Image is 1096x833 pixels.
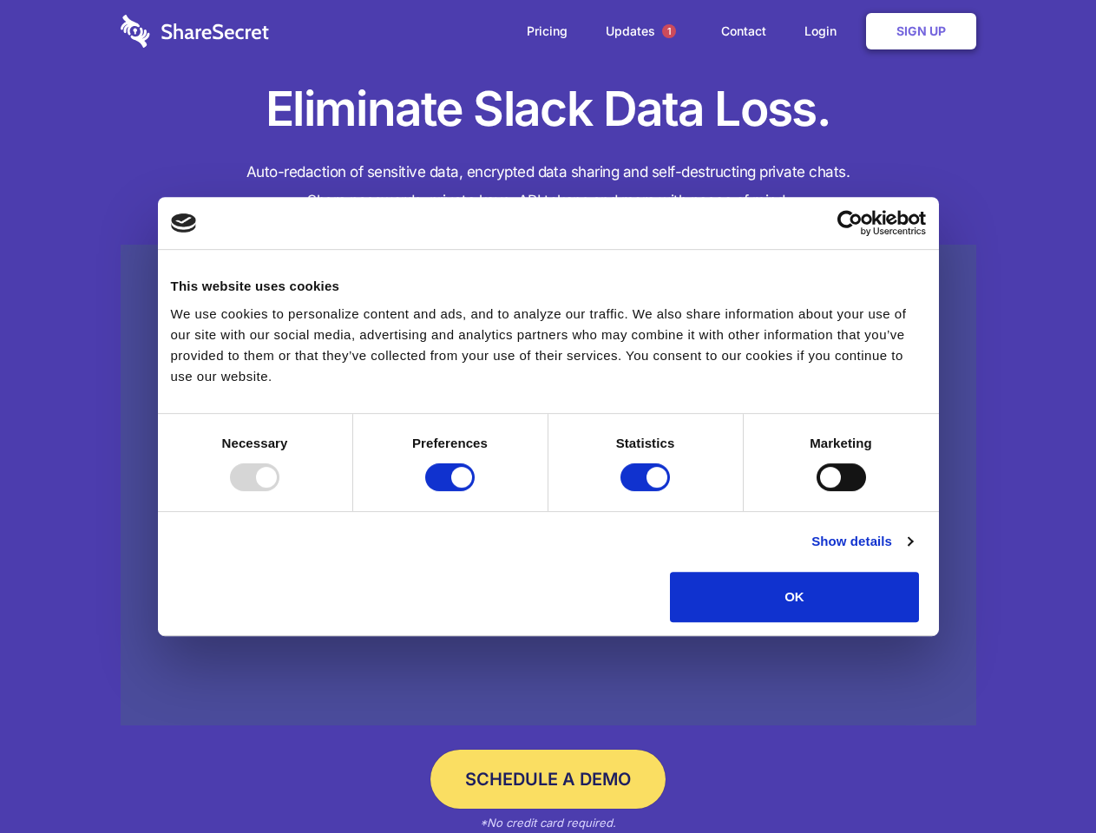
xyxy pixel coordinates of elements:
strong: Preferences [412,436,488,450]
span: 1 [662,24,676,38]
div: This website uses cookies [171,276,926,297]
a: Usercentrics Cookiebot - opens in a new window [774,210,926,236]
div: We use cookies to personalize content and ads, and to analyze our traffic. We also share informat... [171,304,926,387]
img: logo [171,213,197,233]
a: Login [787,4,863,58]
img: logo-wordmark-white-trans-d4663122ce5f474addd5e946df7df03e33cb6a1c49d2221995e7729f52c070b2.svg [121,15,269,48]
a: Show details [811,531,912,552]
a: Sign Up [866,13,976,49]
em: *No credit card required. [480,816,616,830]
a: Contact [704,4,784,58]
strong: Marketing [810,436,872,450]
button: OK [670,572,919,622]
strong: Statistics [616,436,675,450]
a: Wistia video thumbnail [121,245,976,726]
h1: Eliminate Slack Data Loss. [121,78,976,141]
a: Schedule a Demo [430,750,666,809]
h4: Auto-redaction of sensitive data, encrypted data sharing and self-destructing private chats. Shar... [121,158,976,215]
a: Pricing [509,4,585,58]
strong: Necessary [222,436,288,450]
